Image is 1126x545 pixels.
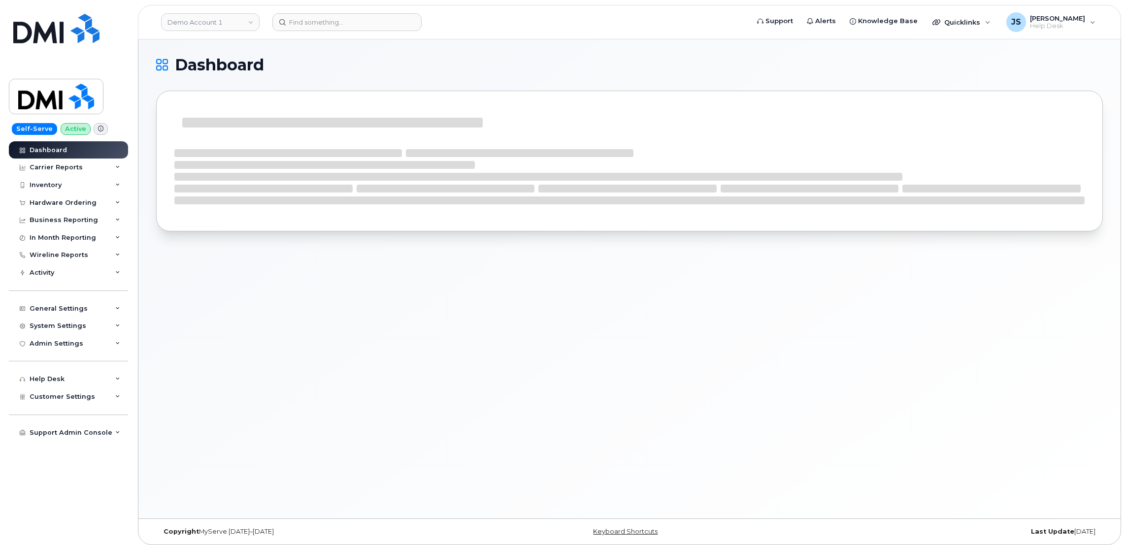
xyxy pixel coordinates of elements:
[175,58,264,72] span: Dashboard
[593,528,658,535] a: Keyboard Shortcuts
[156,528,472,536] div: MyServe [DATE]–[DATE]
[787,528,1103,536] div: [DATE]
[1031,528,1074,535] strong: Last Update
[164,528,199,535] strong: Copyright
